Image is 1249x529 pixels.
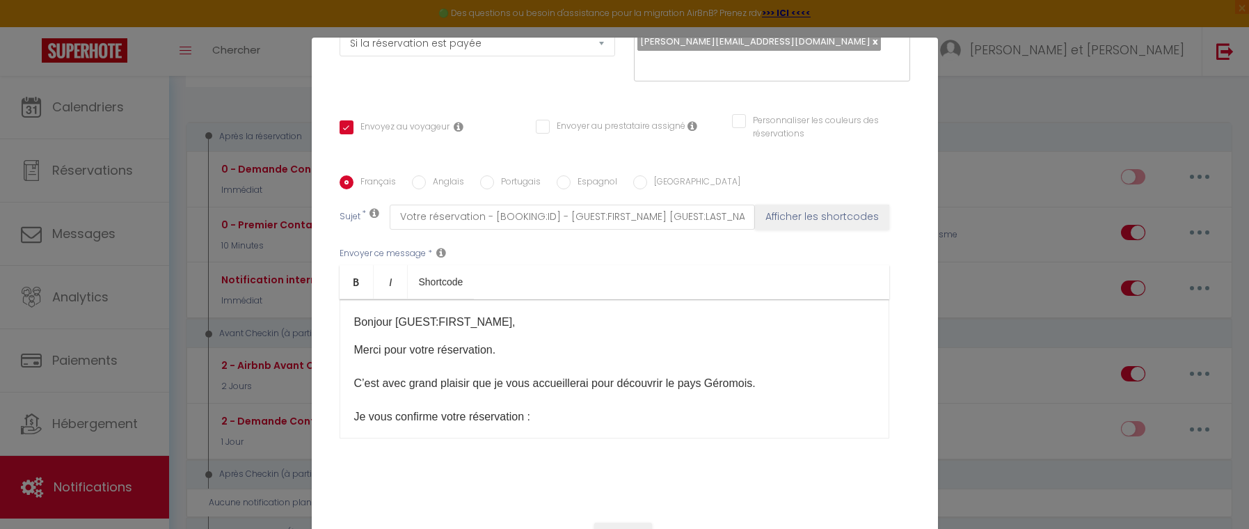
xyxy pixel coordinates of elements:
[494,175,541,191] label: Portugais
[340,247,426,260] label: Envoyer ce message
[354,314,875,331] p: Bonjour [GUEST:FIRST_NAME],
[571,175,617,191] label: Espagnol
[353,175,396,191] label: Français
[374,265,408,299] a: Italic
[354,342,875,459] p: Merci pour votre réservation. C’est avec grand plaisir que je vous accueillerai pour découvrir le...
[640,35,870,48] span: [PERSON_NAME][EMAIL_ADDRESS][DOMAIN_NAME]
[454,121,463,132] i: Envoyer au voyageur
[408,265,475,299] a: Shortcode
[369,207,379,219] i: Subject
[426,175,464,191] label: Anglais
[340,265,374,299] a: Bold
[755,205,889,230] button: Afficher les shortcodes
[647,175,740,191] label: [GEOGRAPHIC_DATA]
[340,210,360,225] label: Sujet
[353,120,450,136] label: Envoyez au voyageur
[687,120,697,132] i: Envoyer au prestataire si il est assigné
[436,247,446,258] i: Message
